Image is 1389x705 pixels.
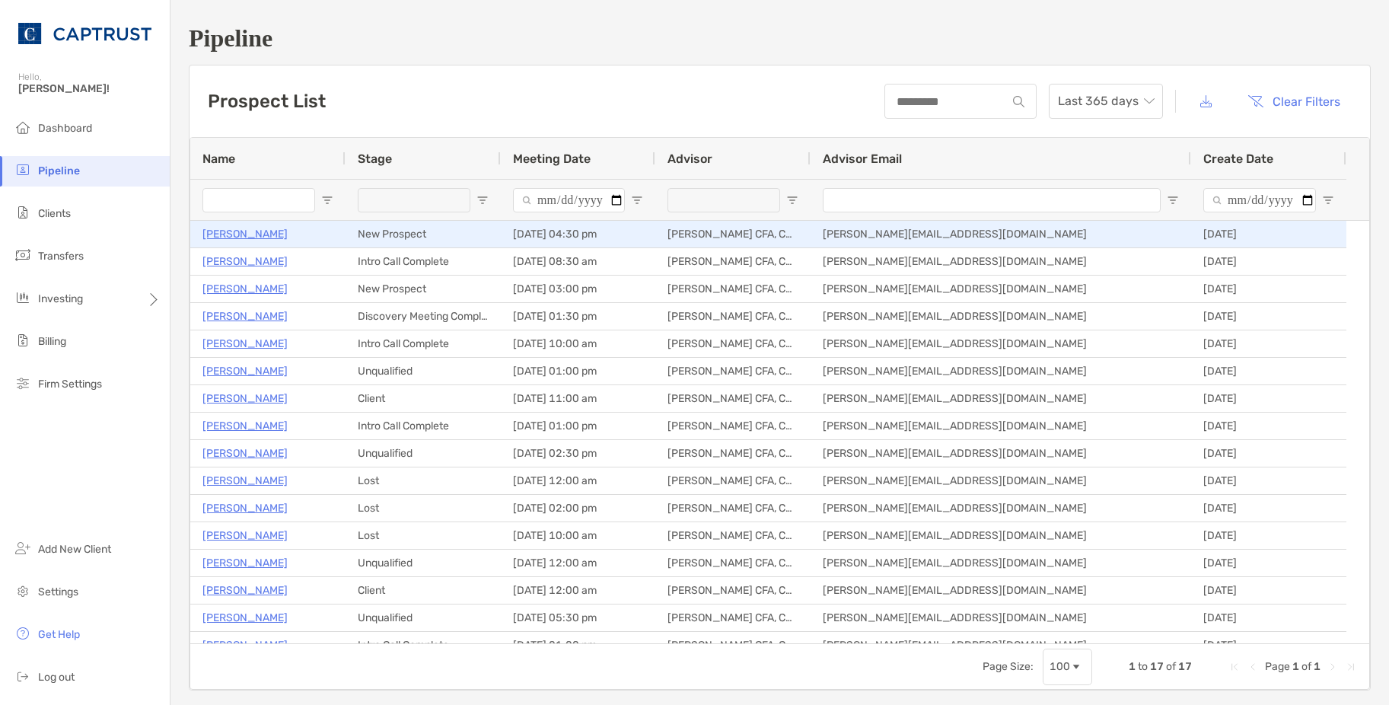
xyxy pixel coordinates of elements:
[655,440,811,467] div: [PERSON_NAME] CFA, CAIA, CFP®
[811,495,1191,522] div: [PERSON_NAME][EMAIL_ADDRESS][DOMAIN_NAME]
[501,605,655,631] div: [DATE] 05:30 pm
[346,577,501,604] div: Client
[501,550,655,576] div: [DATE] 12:00 am
[811,248,1191,275] div: [PERSON_NAME][EMAIL_ADDRESS][DOMAIN_NAME]
[501,467,655,494] div: [DATE] 12:00 am
[1138,660,1148,673] span: to
[1292,660,1299,673] span: 1
[811,413,1191,439] div: [PERSON_NAME][EMAIL_ADDRESS][DOMAIN_NAME]
[14,624,32,643] img: get-help icon
[811,577,1191,604] div: [PERSON_NAME][EMAIL_ADDRESS][DOMAIN_NAME]
[655,385,811,412] div: [PERSON_NAME] CFA, CAIA, CFP®
[513,188,625,212] input: Meeting Date Filter Input
[321,194,333,206] button: Open Filter Menu
[202,362,288,381] a: [PERSON_NAME]
[346,440,501,467] div: Unqualified
[346,495,501,522] div: Lost
[202,389,288,408] a: [PERSON_NAME]
[202,553,288,573] a: [PERSON_NAME]
[501,495,655,522] div: [DATE] 02:00 pm
[346,522,501,549] div: Lost
[14,118,32,136] img: dashboard icon
[811,221,1191,247] div: [PERSON_NAME][EMAIL_ADDRESS][DOMAIN_NAME]
[1043,649,1092,685] div: Page Size
[202,526,288,545] a: [PERSON_NAME]
[501,303,655,330] div: [DATE] 01:30 pm
[655,495,811,522] div: [PERSON_NAME] CFA, CAIA, CFP®
[202,416,288,435] p: [PERSON_NAME]
[1314,660,1321,673] span: 1
[1191,550,1346,576] div: [DATE]
[811,632,1191,659] div: [PERSON_NAME][EMAIL_ADDRESS][DOMAIN_NAME]
[202,636,288,655] p: [PERSON_NAME]
[1345,661,1357,673] div: Last Page
[38,292,83,305] span: Investing
[811,605,1191,631] div: [PERSON_NAME][EMAIL_ADDRESS][DOMAIN_NAME]
[38,378,102,391] span: Firm Settings
[501,221,655,247] div: [DATE] 04:30 pm
[811,358,1191,384] div: [PERSON_NAME][EMAIL_ADDRESS][DOMAIN_NAME]
[501,440,655,467] div: [DATE] 02:30 pm
[811,276,1191,302] div: [PERSON_NAME][EMAIL_ADDRESS][DOMAIN_NAME]
[1236,85,1352,118] button: Clear Filters
[786,194,798,206] button: Open Filter Menu
[823,152,902,166] span: Advisor Email
[476,194,489,206] button: Open Filter Menu
[1247,661,1259,673] div: Previous Page
[14,374,32,392] img: firm-settings icon
[1203,152,1273,166] span: Create Date
[1322,194,1334,206] button: Open Filter Menu
[655,221,811,247] div: [PERSON_NAME] CFA, CAIA, CFP®
[202,608,288,627] a: [PERSON_NAME]
[38,164,80,177] span: Pipeline
[811,522,1191,549] div: [PERSON_NAME][EMAIL_ADDRESS][DOMAIN_NAME]
[346,632,501,659] div: Intro Call Complete
[1166,660,1176,673] span: of
[202,334,288,353] a: [PERSON_NAME]
[346,303,501,330] div: Discovery Meeting Complete
[1191,221,1346,247] div: [DATE]
[1129,660,1136,673] span: 1
[38,122,92,135] span: Dashboard
[1191,495,1346,522] div: [DATE]
[1191,303,1346,330] div: [DATE]
[202,252,288,271] a: [PERSON_NAME]
[1191,330,1346,357] div: [DATE]
[14,582,32,600] img: settings icon
[202,499,288,518] p: [PERSON_NAME]
[14,539,32,557] img: add_new_client icon
[346,330,501,357] div: Intro Call Complete
[38,207,71,220] span: Clients
[1191,467,1346,494] div: [DATE]
[501,330,655,357] div: [DATE] 10:00 am
[811,303,1191,330] div: [PERSON_NAME][EMAIL_ADDRESS][DOMAIN_NAME]
[983,660,1034,673] div: Page Size:
[38,671,75,684] span: Log out
[1191,248,1346,275] div: [DATE]
[667,152,712,166] span: Advisor
[655,358,811,384] div: [PERSON_NAME] CFA, CAIA, CFP®
[346,276,501,302] div: New Prospect
[1191,276,1346,302] div: [DATE]
[655,248,811,275] div: [PERSON_NAME] CFA, CAIA, CFP®
[811,440,1191,467] div: [PERSON_NAME][EMAIL_ADDRESS][DOMAIN_NAME]
[655,605,811,631] div: [PERSON_NAME] CFA, CAIA, CFP®
[202,279,288,298] a: [PERSON_NAME]
[346,358,501,384] div: Unqualified
[1191,385,1346,412] div: [DATE]
[1191,358,1346,384] div: [DATE]
[18,82,161,95] span: [PERSON_NAME]!
[202,307,288,326] a: [PERSON_NAME]
[501,522,655,549] div: [DATE] 10:00 am
[202,225,288,244] a: [PERSON_NAME]
[38,585,78,598] span: Settings
[346,413,501,439] div: Intro Call Complete
[501,358,655,384] div: [DATE] 01:00 pm
[202,581,288,600] a: [PERSON_NAME]
[1228,661,1241,673] div: First Page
